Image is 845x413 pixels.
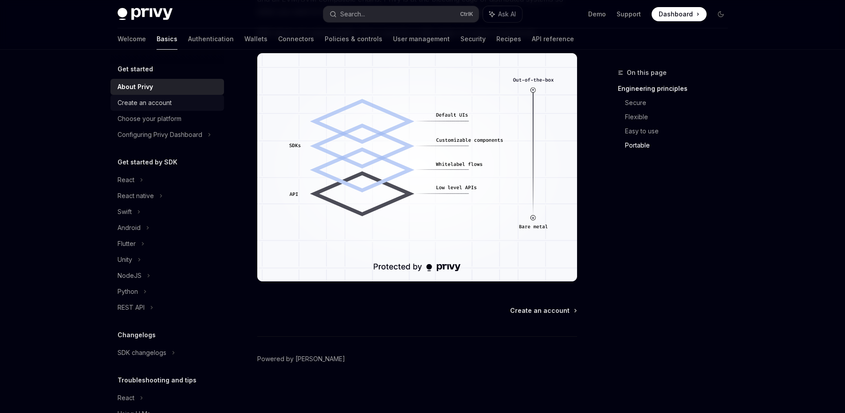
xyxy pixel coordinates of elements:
[625,138,735,152] a: Portable
[118,157,177,168] h5: Get started by SDK
[118,222,141,233] div: Android
[625,96,735,110] a: Secure
[110,111,224,127] a: Choose your platform
[118,97,172,108] div: Create an account
[118,129,202,140] div: Configuring Privy Dashboard
[483,6,522,22] button: Ask AI
[278,28,314,50] a: Connectors
[118,64,153,74] h5: Get started
[625,110,735,124] a: Flexible
[118,28,146,50] a: Welcome
[118,8,173,20] img: dark logo
[118,375,197,386] h5: Troubleshooting and tips
[118,393,134,403] div: React
[496,28,521,50] a: Recipes
[110,95,224,111] a: Create an account
[652,7,707,21] a: Dashboard
[118,302,145,313] div: REST API
[118,191,154,201] div: React native
[118,113,181,124] div: Choose your platform
[257,355,345,363] a: Powered by [PERSON_NAME]
[323,6,479,22] button: Search...CtrlK
[618,82,735,96] a: Engineering principles
[325,28,382,50] a: Policies & controls
[118,82,153,92] div: About Privy
[510,306,570,315] span: Create an account
[118,254,132,265] div: Unity
[157,28,177,50] a: Basics
[460,11,473,18] span: Ctrl K
[627,67,667,78] span: On this page
[617,10,641,19] a: Support
[118,175,134,185] div: React
[714,7,728,21] button: Toggle dark mode
[393,28,450,50] a: User management
[625,124,735,138] a: Easy to use
[460,28,486,50] a: Security
[118,270,141,281] div: NodeJS
[659,10,693,19] span: Dashboard
[532,28,574,50] a: API reference
[588,10,606,19] a: Demo
[510,306,576,315] a: Create an account
[118,347,166,358] div: SDK changelogs
[244,28,267,50] a: Wallets
[340,9,365,19] div: Search...
[110,79,224,95] a: About Privy
[118,206,132,217] div: Swift
[498,10,516,19] span: Ask AI
[118,238,136,249] div: Flutter
[118,286,138,297] div: Python
[188,28,234,50] a: Authentication
[118,330,156,340] h5: Changelogs
[257,53,577,281] img: images/Customization.png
